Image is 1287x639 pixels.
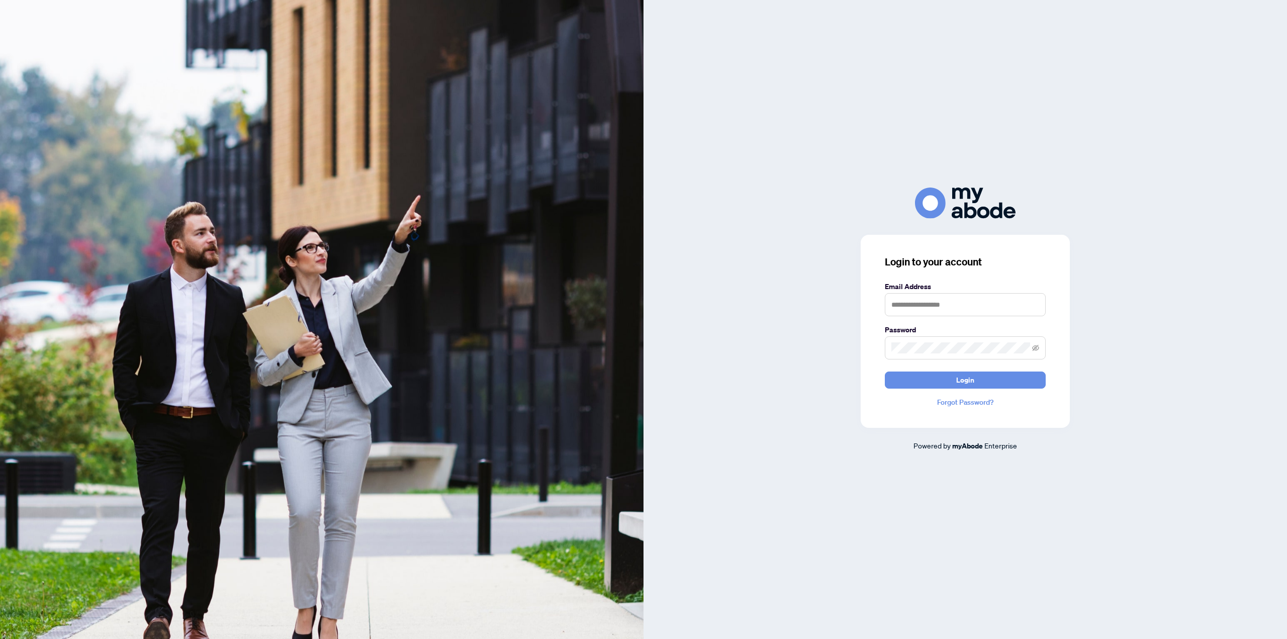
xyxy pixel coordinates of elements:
button: Login [885,372,1046,389]
a: myAbode [952,440,983,451]
h3: Login to your account [885,255,1046,269]
span: Login [956,372,974,388]
span: Powered by [913,441,951,450]
span: Enterprise [984,441,1017,450]
a: Forgot Password? [885,397,1046,408]
img: ma-logo [915,188,1016,218]
label: Password [885,324,1046,335]
label: Email Address [885,281,1046,292]
span: eye-invisible [1032,344,1039,351]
